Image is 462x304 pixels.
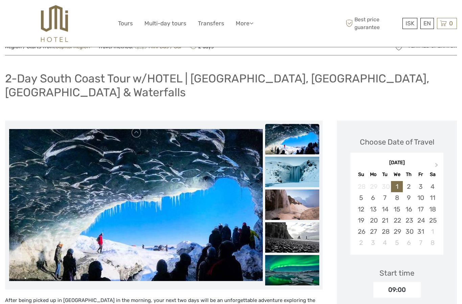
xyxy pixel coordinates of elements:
[367,204,379,215] div: Choose Monday, October 13th, 2025
[391,215,403,226] div: Choose Wednesday, October 22nd, 2025
[265,189,319,220] img: 5a387a8a03a44343abb88fd8551a1f61_slider_thumbnail.jpg
[5,3,26,23] button: Open LiveChat chat widget
[379,192,391,203] div: Choose Tuesday, October 7th, 2025
[415,215,426,226] div: Choose Friday, October 24th, 2025
[355,215,367,226] div: Choose Sunday, October 19th, 2025
[403,226,415,237] div: Choose Thursday, October 30th, 2025
[432,161,443,172] button: Next Month
[426,170,438,179] div: Sa
[448,20,454,27] span: 0
[367,215,379,226] div: Choose Monday, October 20th, 2025
[379,237,391,248] div: Choose Tuesday, November 4th, 2025
[144,19,186,28] a: Multi-day tours
[265,222,319,253] img: ba7fa713a6544218beaed1491962edf4_slider_thumbnail.jpeg
[403,192,415,203] div: Choose Thursday, October 9th, 2025
[367,170,379,179] div: Mo
[391,170,403,179] div: We
[352,181,441,248] div: month 2025-10
[367,237,379,248] div: Choose Monday, November 3rd, 2025
[41,5,68,42] img: 526-1e775aa5-7374-4589-9d7e-5793fb20bdfc_logo_big.jpg
[391,192,403,203] div: Choose Wednesday, October 8th, 2025
[426,192,438,203] div: Choose Saturday, October 11th, 2025
[415,226,426,237] div: Choose Friday, October 31st, 2025
[391,181,403,192] div: Choose Wednesday, October 1st, 2025
[403,237,415,248] div: Choose Thursday, November 6th, 2025
[9,129,263,281] img: 14791c15f2ff468eb8990abaa11e6e38_main_slider.jpeg
[426,237,438,248] div: Choose Saturday, November 8th, 2025
[403,181,415,192] div: Choose Thursday, October 2nd, 2025
[198,19,224,28] a: Transfers
[426,181,438,192] div: Choose Saturday, October 4th, 2025
[391,237,403,248] div: Choose Wednesday, November 5th, 2025
[391,204,403,215] div: Choose Wednesday, October 15th, 2025
[415,237,426,248] div: Choose Friday, November 7th, 2025
[403,215,415,226] div: Choose Thursday, October 23rd, 2025
[355,192,367,203] div: Choose Sunday, October 5th, 2025
[355,237,367,248] div: Choose Sunday, November 2nd, 2025
[355,181,367,192] div: Not available Sunday, September 28th, 2025
[265,157,319,187] img: ea4aa6bc65e34736a0d78be27a9bf536_slider_thumbnail.jpg
[265,124,319,154] img: 14791c15f2ff468eb8990abaa11e6e38_slider_thumbnail.jpeg
[415,204,426,215] div: Choose Friday, October 17th, 2025
[118,19,133,28] a: Tours
[403,204,415,215] div: Choose Thursday, October 16th, 2025
[420,18,434,29] div: EN
[379,215,391,226] div: Choose Tuesday, October 21st, 2025
[426,204,438,215] div: Choose Saturday, October 18th, 2025
[367,226,379,237] div: Choose Monday, October 27th, 2025
[355,204,367,215] div: Choose Sunday, October 12th, 2025
[415,181,426,192] div: Choose Friday, October 3rd, 2025
[415,170,426,179] div: Fr
[355,170,367,179] div: Su
[391,226,403,237] div: Choose Wednesday, October 29th, 2025
[355,226,367,237] div: Choose Sunday, October 26th, 2025
[265,255,319,285] img: 22414e94bba04c7baf4e302c8a372bca_slider_thumbnail.jpeg
[379,204,391,215] div: Choose Tuesday, October 14th, 2025
[406,20,414,27] span: ISK
[360,137,434,147] div: Choose Date of Travel
[379,226,391,237] div: Choose Tuesday, October 28th, 2025
[350,159,443,167] div: [DATE]
[367,192,379,203] div: Choose Monday, October 6th, 2025
[373,282,421,298] div: 09:00
[379,268,414,278] div: Start time
[415,192,426,203] div: Choose Friday, October 10th, 2025
[426,215,438,226] div: Choose Saturday, October 25th, 2025
[403,170,415,179] div: Th
[367,181,379,192] div: Not available Monday, September 29th, 2025
[426,226,438,237] div: Choose Saturday, November 1st, 2025
[5,72,457,99] h1: 2-Day South Coast Tour w/HOTEL | [GEOGRAPHIC_DATA], [GEOGRAPHIC_DATA], [GEOGRAPHIC_DATA] & Waterf...
[236,19,253,28] a: More
[344,16,401,31] span: Best price guarantee
[379,181,391,192] div: Not available Tuesday, September 30th, 2025
[379,170,391,179] div: Tu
